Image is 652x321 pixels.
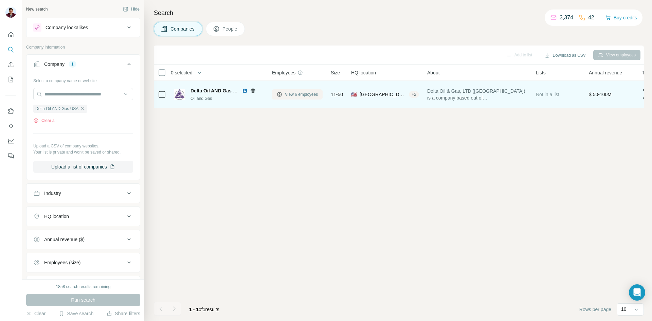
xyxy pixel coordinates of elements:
div: Employees (size) [44,259,80,266]
button: Upload a list of companies [33,161,133,173]
button: Company1 [26,56,140,75]
p: 10 [621,306,627,313]
div: Company lookalikes [46,24,88,31]
button: Buy credits [605,13,637,22]
div: Open Intercom Messenger [629,284,645,301]
button: Employees (size) [26,254,140,271]
button: Share filters [107,310,140,317]
span: People [222,25,238,32]
button: My lists [5,73,16,86]
button: Clear [26,310,46,317]
span: $ 50-100M [589,92,612,97]
p: Your list is private and won't be saved or shared. [33,149,133,155]
img: Logo of Delta Oil AND Gas USA [174,89,185,100]
span: About [427,69,440,76]
button: Hide [118,4,144,14]
img: Avatar [5,7,16,18]
div: Company [44,61,65,68]
button: Use Surfe on LinkedIn [5,105,16,117]
button: Quick start [5,29,16,41]
span: Annual revenue [589,69,622,76]
button: Clear all [33,118,56,124]
span: Delta Oil & Gas, LTD ([GEOGRAPHIC_DATA]) is a company based out of [GEOGRAPHIC_DATA], [US_STATE],... [427,88,528,101]
button: Company lookalikes [26,19,140,36]
span: 0 selected [171,69,193,76]
span: Rows per page [579,306,611,313]
div: HQ location [44,213,69,220]
p: Upload a CSV of company websites. [33,143,133,149]
button: Save search [59,310,93,317]
span: Employees [272,69,295,76]
p: 3,374 [560,14,573,22]
button: HQ location [26,208,140,225]
button: Search [5,43,16,56]
span: Delta Oil AND Gas USA [35,106,78,112]
img: LinkedIn logo [242,88,248,93]
span: 1 - 1 [189,307,199,312]
div: Select a company name or website [33,75,133,84]
h4: Search [154,8,644,18]
button: Dashboard [5,135,16,147]
button: Enrich CSV [5,58,16,71]
span: Lists [536,69,546,76]
div: + 2 [409,91,419,97]
button: Annual revenue ($) [26,231,140,248]
span: [GEOGRAPHIC_DATA] [360,91,406,98]
div: Annual revenue ($) [44,236,85,243]
div: Industry [44,190,61,197]
span: Companies [170,25,195,32]
span: Size [331,69,340,76]
span: 1 [203,307,205,312]
div: 1 [69,61,76,67]
button: View 6 employees [272,89,323,100]
button: Industry [26,185,140,201]
span: of [199,307,203,312]
span: results [189,307,219,312]
div: Oil and Gas [191,95,264,102]
span: 🇺🇸 [351,91,357,98]
p: Company information [26,44,140,50]
span: 11-50 [331,91,343,98]
div: New search [26,6,48,12]
p: 42 [588,14,594,22]
span: Not in a list [536,92,559,97]
button: Download as CSV [540,50,590,60]
span: Delta Oil AND Gas USA [191,88,243,93]
span: View 6 employees [285,91,318,97]
button: Use Surfe API [5,120,16,132]
button: Technologies [26,278,140,294]
button: Feedback [5,150,16,162]
div: 1858 search results remaining [56,284,111,290]
span: HQ location [351,69,376,76]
